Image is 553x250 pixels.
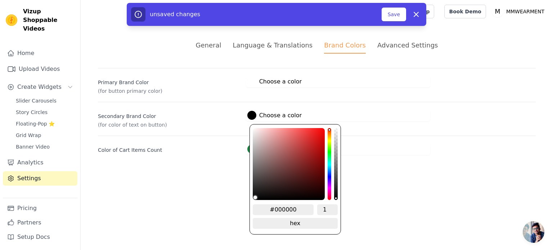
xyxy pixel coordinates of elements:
span: Banner Video [16,143,50,150]
a: Banner Video [12,142,77,152]
div: brightness channel [253,129,257,199]
button: Create Widgets [3,80,77,94]
button: Save [382,8,406,21]
button: Choose a color color picker [246,76,303,87]
a: Setup Docs [3,230,77,244]
label: Secondary Brand Color [98,110,240,120]
a: Open chat [523,221,544,243]
a: Slider Carousels [12,96,77,106]
label: Choose a color [247,77,302,86]
a: Analytics [3,155,77,170]
div: saturation channel [253,196,324,199]
label: Choose a color [247,145,302,154]
p: (for color of text on button) [98,121,240,128]
a: Pricing [3,201,77,215]
a: Floating-Pop ⭐ [12,119,77,129]
span: unsaved changes [150,11,200,18]
p: (for button primary color) [98,87,240,95]
div: color picker [249,124,341,235]
button: Choose a color color picker [246,143,303,155]
label: Choose a color [247,111,302,120]
input: alpha channel [317,204,338,215]
span: Floating-Pop ⭐ [16,120,55,127]
span: Create Widgets [17,83,62,91]
a: Upload Videos [3,62,77,76]
div: hue channel [328,128,331,200]
div: General [196,40,221,50]
a: Grid Wrap [12,130,77,140]
button: Choose a color color picker [246,109,303,121]
div: Language & Translations [233,40,313,50]
a: Partners [3,215,77,230]
a: Story Circles [12,107,77,117]
a: Settings [3,171,77,186]
div: Brand Colors [324,40,366,54]
span: Slider Carousels [16,97,57,104]
a: Home [3,46,77,60]
label: Primary Brand Color [98,76,240,86]
input: hex color [253,204,314,215]
label: Color of Cart Items Count [98,144,240,154]
div: Advanced Settings [377,40,438,50]
span: Grid Wrap [16,132,41,139]
div: alpha channel [334,128,338,200]
span: Story Circles [16,109,48,116]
